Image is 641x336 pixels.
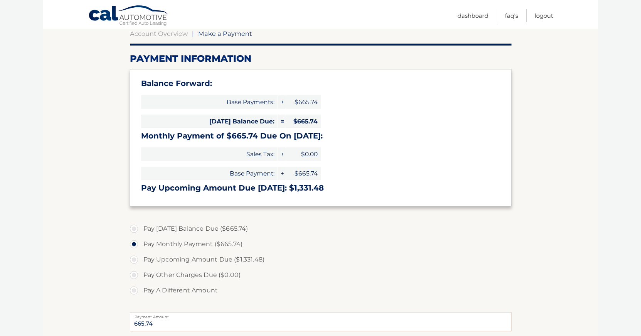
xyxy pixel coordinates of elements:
[286,95,321,109] span: $665.74
[141,95,278,109] span: Base Payments:
[88,5,169,27] a: Cal Automotive
[130,312,511,331] input: Payment Amount
[130,236,511,252] label: Pay Monthly Payment ($665.74)
[130,267,511,283] label: Pay Other Charges Due ($0.00)
[278,95,286,109] span: +
[286,147,321,161] span: $0.00
[130,221,511,236] label: Pay [DATE] Balance Due ($665.74)
[141,79,500,88] h3: Balance Forward:
[130,283,511,298] label: Pay A Different Amount
[130,252,511,267] label: Pay Upcoming Amount Due ($1,331.48)
[130,312,511,318] label: Payment Amount
[192,30,194,37] span: |
[278,147,286,161] span: +
[141,115,278,128] span: [DATE] Balance Due:
[505,9,518,22] a: FAQ's
[141,147,278,161] span: Sales Tax:
[141,183,500,193] h3: Pay Upcoming Amount Due [DATE]: $1,331.48
[130,53,511,64] h2: Payment Information
[535,9,553,22] a: Logout
[286,115,321,128] span: $665.74
[278,115,286,128] span: =
[278,167,286,180] span: +
[198,30,252,37] span: Make a Payment
[130,30,188,37] a: Account Overview
[141,167,278,180] span: Base Payment:
[458,9,488,22] a: Dashboard
[141,131,500,141] h3: Monthly Payment of $665.74 Due On [DATE]:
[286,167,321,180] span: $665.74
